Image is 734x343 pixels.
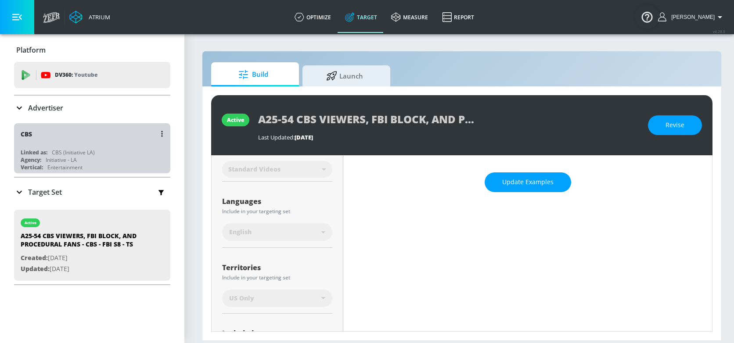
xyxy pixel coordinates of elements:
[69,11,110,24] a: Atrium
[21,232,144,253] div: A25-54 CBS VIEWERS, FBI BLOCK, AND PROCEDURAL FANS - CBS - FBI S8 - TS
[435,1,481,33] a: Report
[14,210,170,281] div: activeA25-54 CBS VIEWERS, FBI BLOCK, AND PROCEDURAL FANS - CBS - FBI S8 - TSCreated:[DATE]Updated...
[16,45,46,55] p: Platform
[222,198,332,205] div: Languages
[485,172,571,192] button: Update Examples
[222,330,319,337] div: Included
[713,29,725,34] span: v 4.28.0
[85,13,110,21] div: Atrium
[21,130,32,138] div: CBS
[295,133,313,141] span: [DATE]
[222,275,332,280] div: Include in your targeting set
[28,187,62,197] p: Target Set
[46,156,77,164] div: Initiative - LA
[635,4,659,29] button: Open Resource Center
[21,264,144,275] p: [DATE]
[648,115,702,135] button: Revise
[658,12,725,22] button: [PERSON_NAME]
[25,221,36,225] div: active
[21,164,43,171] div: Vertical:
[55,70,97,80] p: DV360:
[21,149,47,156] div: Linked as:
[668,14,715,20] span: login as: maria.guzman@zefr.com
[229,294,254,303] span: US Only
[666,120,684,131] span: Revise
[220,64,287,85] span: Build
[229,228,252,236] span: English
[14,96,170,120] div: Advertiser
[14,178,170,207] div: Target Set
[14,62,170,88] div: DV360: Youtube
[21,264,50,273] span: Updated:
[502,177,554,188] span: Update Examples
[311,65,378,86] span: Launch
[227,116,244,124] div: active
[338,1,384,33] a: Target
[222,209,332,214] div: Include in your targeting set
[222,223,332,241] div: English
[52,149,95,156] div: CBS (Initiative LA)
[14,38,170,62] div: Platform
[21,253,144,264] p: [DATE]
[258,133,639,141] div: Last Updated:
[384,1,435,33] a: measure
[74,70,97,79] p: Youtube
[222,289,332,307] div: US Only
[14,123,170,173] div: CBSLinked as:CBS (Initiative LA)Agency:Initiative - LAVertical:Entertainment
[288,1,338,33] a: optimize
[28,103,63,113] p: Advertiser
[222,264,332,271] div: Territories
[228,165,281,174] span: Standard Videos
[21,156,41,164] div: Agency:
[47,164,83,171] div: Entertainment
[21,254,48,262] span: Created:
